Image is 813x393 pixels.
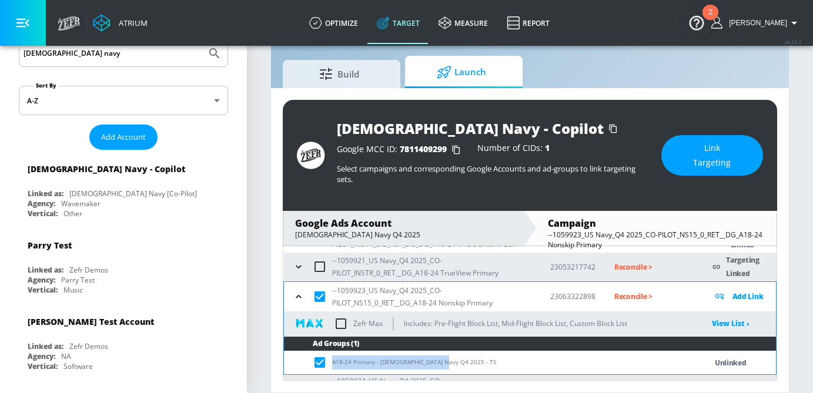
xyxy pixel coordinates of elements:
[284,351,682,374] td: A18-24 Primary - [DEMOGRAPHIC_DATA] Navy Q4 2025 - TS
[69,189,197,199] div: [DEMOGRAPHIC_DATA] Navy [Co-Pilot]
[28,163,185,174] div: [DEMOGRAPHIC_DATA] Navy - Copilot
[19,154,228,221] div: [DEMOGRAPHIC_DATA] Navy - CopilotLinked as:[DEMOGRAPHIC_DATA] Navy [Co-Pilot]Agency:WavemakerVert...
[417,58,506,86] span: Launch
[785,39,801,45] span: v 4.25.4
[295,60,384,88] span: Build
[61,351,71,361] div: NA
[93,14,148,32] a: Atrium
[28,351,55,361] div: Agency:
[732,290,764,303] p: Add Link
[28,285,58,295] div: Vertical:
[28,265,63,275] div: Linked as:
[614,260,694,274] p: Reconcile >
[661,135,763,176] button: Link Targeting
[101,130,146,144] span: Add Account
[715,356,747,370] p: Unlinked
[24,46,202,61] input: Search by name
[19,307,228,374] div: [PERSON_NAME] Test AccountLinked as:Zefr DemosAgency:NAVertical:Software
[404,317,627,330] p: Includes: Pre-Flight Block List, Mid-Flight Block List, Custom Block List
[63,209,82,219] div: Other
[89,125,158,150] button: Add Account
[367,2,429,44] a: Target
[295,217,512,230] div: Google Ads Account
[28,189,63,199] div: Linked as:
[477,144,550,156] div: Number of CIDs:
[724,19,787,27] span: login as: sammy.houle@zefr.com
[337,163,650,184] p: Select campaigns and corresponding Google Accounts and ad-groups to link targeting sets.
[202,41,227,66] button: Submit Search
[497,2,559,44] a: Report
[680,6,713,39] button: Open Resource Center, 2 new notifications
[400,143,447,154] span: 7811409299
[283,211,524,246] div: Google Ads Account[DEMOGRAPHIC_DATA] Navy Q4 2025
[300,2,367,44] a: optimize
[19,231,228,298] div: Parry TestLinked as:Zefr DemosAgency:Parry TestVertical:Music
[28,341,63,351] div: Linked as:
[614,290,694,303] p: Reconcile >
[69,265,108,275] div: Zefr Demos
[28,275,55,285] div: Agency:
[429,2,497,44] a: measure
[337,144,466,156] div: Google MCC ID:
[284,337,776,351] th: Ad Groups (1)
[550,290,595,303] p: 23063322898
[28,240,72,251] div: Parry Test
[28,361,58,371] div: Vertical:
[712,290,776,303] div: Add Link
[548,217,765,230] div: Campaign
[711,16,801,30] button: [PERSON_NAME]
[353,317,383,330] p: Zefr Max
[337,119,604,138] div: [DEMOGRAPHIC_DATA] Navy - Copilot
[63,361,93,371] div: Software
[19,86,228,115] div: A-Z
[28,199,55,209] div: Agency:
[69,341,108,351] div: Zefr Demos
[61,275,95,285] div: Parry Test
[332,254,532,279] p: --1059921_US Navy_Q4 2025_CO-PILOT_INSTR_0_RET__DG_A18-24 TrueView Primary
[685,141,740,170] span: Link Targeting
[726,255,759,278] a: Targeting Linked
[545,142,550,153] span: 1
[63,285,83,295] div: Music
[28,209,58,219] div: Vertical:
[114,18,148,28] div: Atrium
[61,199,101,209] div: Wavemaker
[295,230,512,240] div: [DEMOGRAPHIC_DATA] Navy Q4 2025
[28,316,154,327] div: [PERSON_NAME] Test Account
[332,284,531,309] p: --1059923_US Navy_Q4 2025_CO-PILOT_NS15_0_RET__DG_A18-24 Nonskip Primary
[34,82,59,89] label: Sort By
[708,12,712,28] div: 2
[550,261,595,273] p: 23053217742
[548,230,765,250] div: --1059923_US Navy_Q4 2025_CO-PILOT_NS15_0_RET__DG_A18-24 Nonskip Primary
[712,318,750,328] a: View List ›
